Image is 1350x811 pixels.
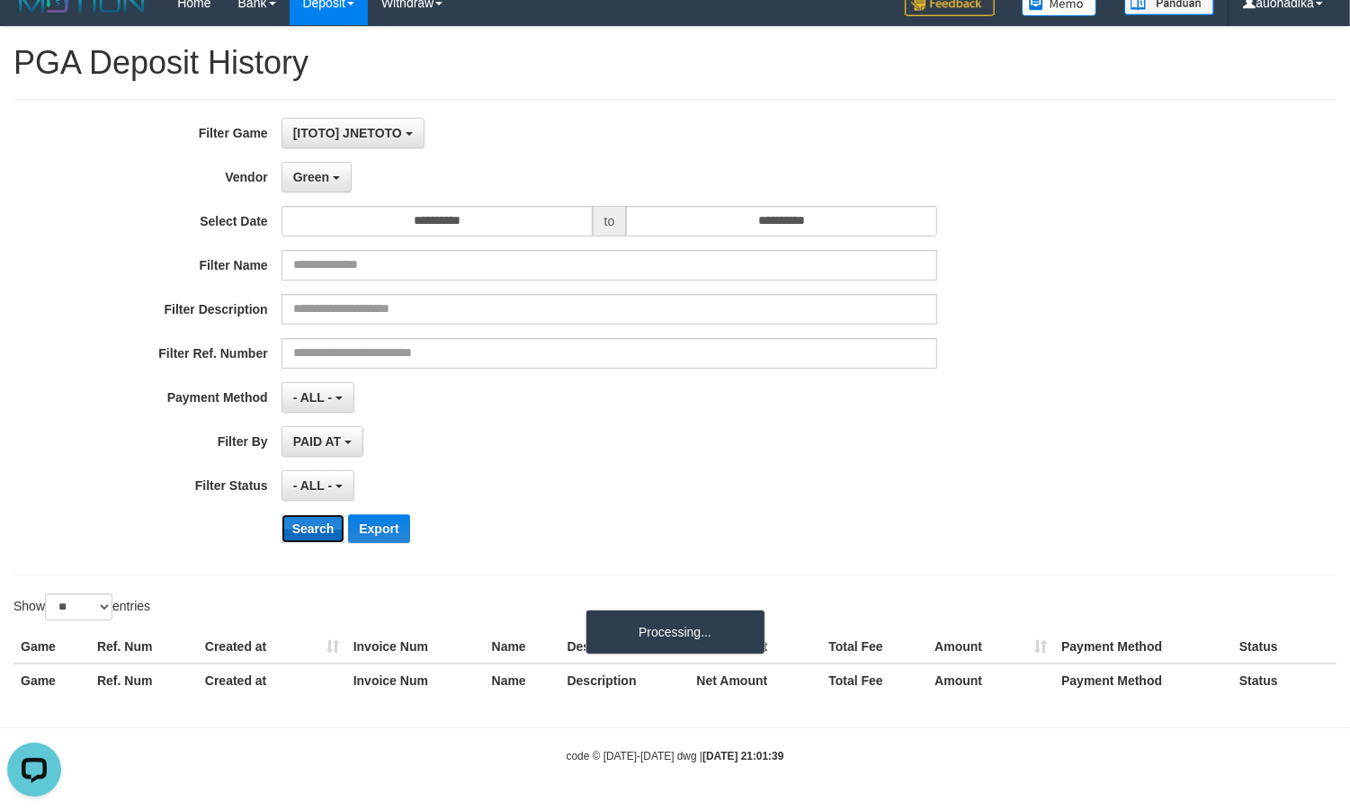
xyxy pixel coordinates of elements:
th: Amount [927,630,1054,664]
label: Show entries [13,593,150,620]
th: Amount [927,664,1054,697]
th: Net Amount [689,664,821,697]
small: code © [DATE]-[DATE] dwg | [567,750,784,762]
button: Green [282,162,352,192]
th: Created at [198,630,346,664]
span: PAID AT [293,434,341,449]
span: - ALL - [293,390,333,405]
th: Total Fee [821,664,927,697]
th: Ref. Num [90,630,198,664]
th: Payment Method [1054,664,1232,697]
th: Description [560,664,690,697]
th: Invoice Num [346,630,485,664]
th: Status [1232,664,1337,697]
th: Name [485,664,560,697]
th: Ref. Num [90,664,198,697]
button: - ALL - [282,470,354,501]
div: Processing... [586,610,765,655]
button: Open LiveChat chat widget [7,7,61,61]
span: to [593,206,627,236]
button: [ITOTO] JNETOTO [282,118,425,148]
th: Name [485,630,560,664]
th: Status [1232,630,1337,664]
th: Created at [198,664,346,697]
th: Total Fee [821,630,927,664]
th: Payment Method [1054,630,1232,664]
h1: PGA Deposit History [13,45,1337,81]
button: Export [348,514,409,543]
th: Game [13,664,90,697]
th: Description [560,630,690,664]
button: Search [282,514,345,543]
strong: [DATE] 21:01:39 [702,750,783,762]
button: PAID AT [282,426,363,457]
span: - ALL - [293,478,333,493]
th: Invoice Num [346,664,485,697]
select: Showentries [45,593,112,620]
span: [ITOTO] JNETOTO [293,126,402,140]
span: Green [293,170,329,184]
th: Game [13,630,90,664]
button: - ALL - [282,382,354,413]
